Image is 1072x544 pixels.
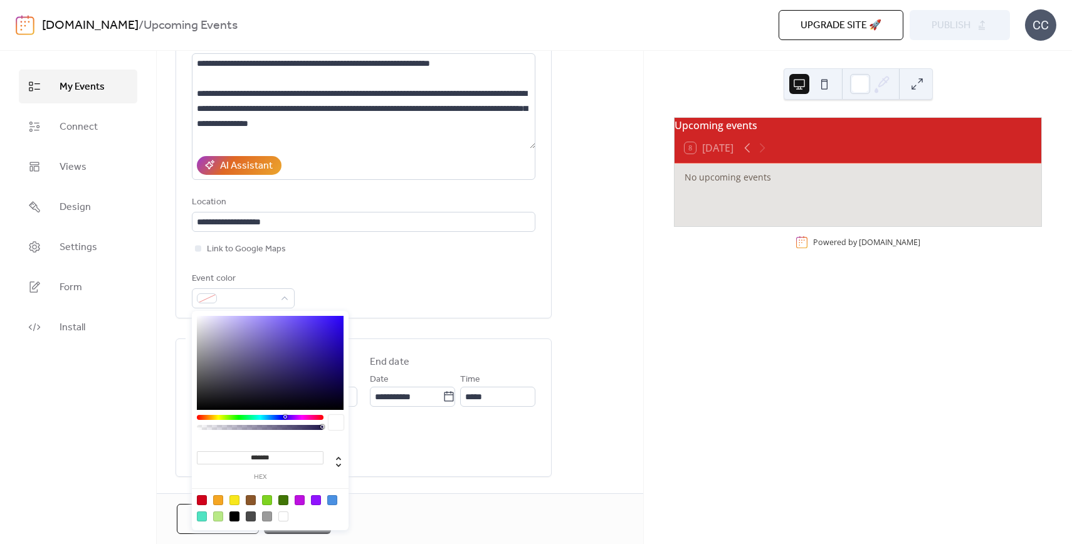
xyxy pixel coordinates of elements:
[60,120,98,135] span: Connect
[278,511,288,521] div: #FFFFFF
[246,511,256,521] div: #4A4A4A
[213,511,223,521] div: #B8E986
[19,310,137,344] a: Install
[229,495,239,505] div: #F8E71C
[60,240,97,255] span: Settings
[60,80,105,95] span: My Events
[42,14,139,38] a: [DOMAIN_NAME]
[60,200,91,215] span: Design
[192,195,533,210] div: Location
[16,15,34,35] img: logo
[370,372,389,387] span: Date
[19,110,137,144] a: Connect
[19,270,137,304] a: Form
[197,474,323,481] label: hex
[19,230,137,264] a: Settings
[19,150,137,184] a: Views
[197,495,207,505] div: #D0021B
[813,237,920,248] div: Powered by
[801,18,881,33] span: Upgrade site 🚀
[779,10,903,40] button: Upgrade site 🚀
[60,320,85,335] span: Install
[192,36,533,51] div: Description
[60,280,82,295] span: Form
[192,271,292,286] div: Event color
[460,372,480,387] span: Time
[295,495,305,505] div: #BD10E0
[229,511,239,521] div: #000000
[197,156,281,175] button: AI Assistant
[262,511,272,521] div: #9B9B9B
[19,70,137,103] a: My Events
[278,495,288,505] div: #417505
[262,495,272,505] div: #7ED321
[60,160,87,175] span: Views
[370,355,409,370] div: End date
[139,14,144,38] b: /
[685,171,1031,183] div: No upcoming events
[177,504,259,534] button: Cancel
[220,159,273,174] div: AI Assistant
[859,237,920,248] a: [DOMAIN_NAME]
[327,495,337,505] div: #4A90E2
[197,511,207,521] div: #50E3C2
[311,495,321,505] div: #9013FE
[675,118,1041,133] div: Upcoming events
[246,495,256,505] div: #8B572A
[207,242,286,257] span: Link to Google Maps
[144,14,238,38] b: Upcoming Events
[19,190,137,224] a: Design
[213,495,223,505] div: #F5A623
[1025,9,1056,41] div: CC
